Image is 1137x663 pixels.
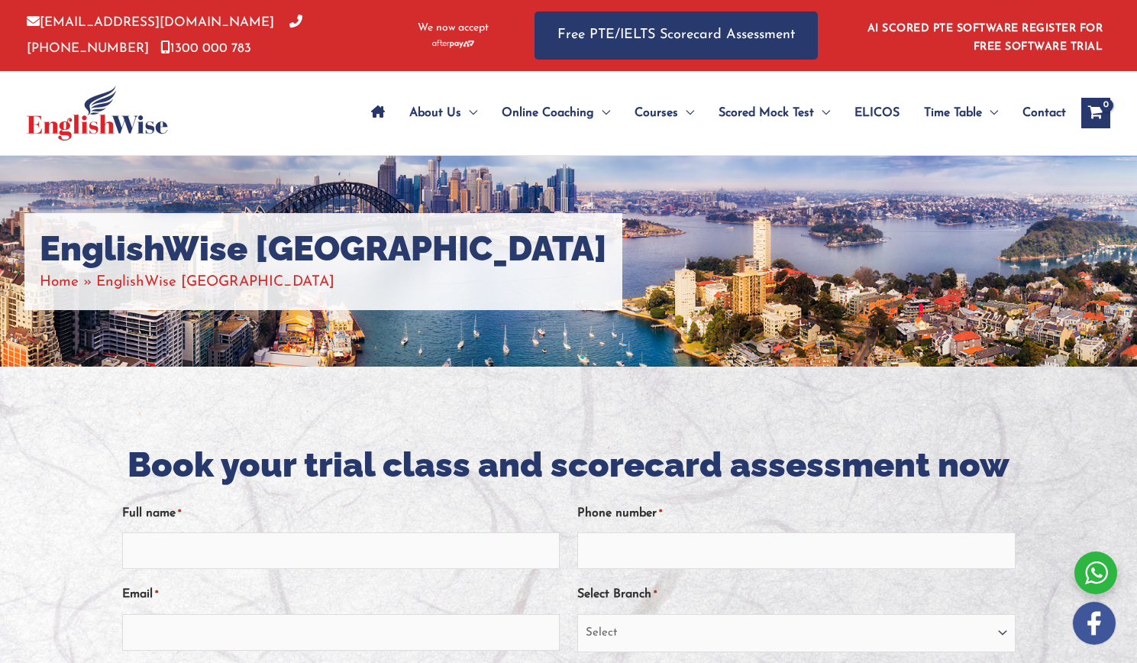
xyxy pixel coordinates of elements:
span: Online Coaching [502,86,594,140]
a: [PHONE_NUMBER] [27,16,302,54]
a: CoursesMenu Toggle [622,86,706,140]
span: Menu Toggle [461,86,477,140]
span: Menu Toggle [678,86,694,140]
span: Courses [635,86,678,140]
span: Menu Toggle [594,86,610,140]
a: Online CoachingMenu Toggle [489,86,622,140]
span: Contact [1022,86,1066,140]
span: Menu Toggle [982,86,998,140]
a: ELICOS [842,86,912,140]
label: Phone number [577,501,662,526]
a: AI SCORED PTE SOFTWARE REGISTER FOR FREE SOFTWARE TRIAL [867,23,1103,53]
label: Full name [122,501,181,526]
img: cropped-ew-logo [27,86,168,141]
a: Time TableMenu Toggle [912,86,1010,140]
a: Free PTE/IELTS Scorecard Assessment [535,11,818,60]
img: white-facebook.png [1073,602,1116,645]
label: Select Branch [577,582,657,607]
h1: EnglishWise [GEOGRAPHIC_DATA] [40,228,607,270]
span: EnglishWise [GEOGRAPHIC_DATA] [96,275,334,289]
nav: Site Navigation: Main Menu [359,86,1066,140]
nav: Breadcrumbs [40,270,607,295]
span: We now accept [418,21,489,36]
aside: Header Widget 1 [858,11,1110,60]
a: View Shopping Cart, empty [1081,98,1110,128]
label: Email [122,582,158,607]
a: Home [40,275,79,289]
span: Scored Mock Test [719,86,814,140]
span: Time Table [924,86,982,140]
a: [EMAIL_ADDRESS][DOMAIN_NAME] [27,16,274,29]
img: Afterpay-Logo [432,40,474,48]
h2: Book your trial class and scorecard assessment now [122,443,1016,488]
a: 1300 000 783 [160,42,251,55]
a: Scored Mock TestMenu Toggle [706,86,842,140]
span: ELICOS [854,86,900,140]
a: About UsMenu Toggle [397,86,489,140]
span: About Us [409,86,461,140]
span: Menu Toggle [814,86,830,140]
a: Contact [1010,86,1066,140]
